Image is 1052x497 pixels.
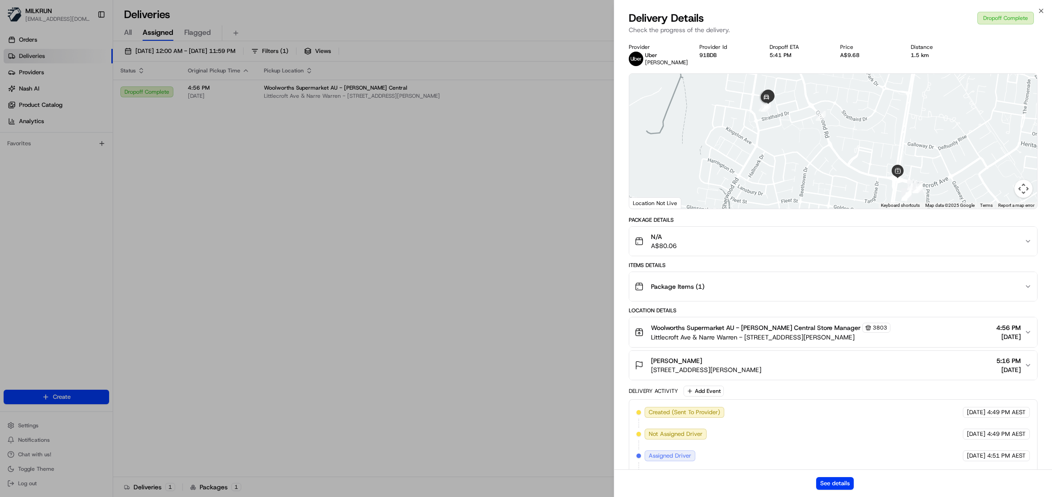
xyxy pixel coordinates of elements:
[629,307,1038,314] div: Location Details
[902,188,912,198] div: 3
[649,408,720,416] span: Created (Sent To Provider)
[629,317,1037,347] button: Woolworths Supermarket AU - [PERSON_NAME] Central Store Manager3803Littlecroft Ave & Narre Warren...
[629,387,678,395] div: Delivery Activity
[998,203,1034,208] a: Report a map error
[967,430,985,438] span: [DATE]
[913,181,923,191] div: 10
[816,111,826,121] div: 12
[770,52,826,59] div: 5:41 PM
[902,189,912,199] div: 8
[631,197,661,209] a: Open this area in Google Maps (opens a new window)
[651,356,702,365] span: [PERSON_NAME]
[881,202,920,209] button: Keyboard shortcuts
[649,430,703,438] span: Not Assigned Driver
[645,59,688,66] span: [PERSON_NAME]
[911,43,967,51] div: Distance
[629,43,685,51] div: Provider
[996,332,1021,341] span: [DATE]
[629,262,1038,269] div: Items Details
[651,333,890,342] span: Littlecroft Ave & Narre Warren - [STREET_ADDRESS][PERSON_NAME]
[987,408,1026,416] span: 4:49 PM AEST
[649,452,691,460] span: Assigned Driver
[925,203,975,208] span: Map data ©2025 Google
[987,430,1026,438] span: 4:49 PM AEST
[840,43,896,51] div: Price
[629,52,643,66] img: uber-new-logo.jpeg
[761,102,771,112] div: 14
[770,43,826,51] div: Dropoff ETA
[651,282,704,291] span: Package Items ( 1 )
[699,52,717,59] button: 91BDB
[631,197,661,209] img: Google
[967,408,985,416] span: [DATE]
[980,203,993,208] a: Terms (opens in new tab)
[684,386,724,397] button: Add Event
[987,452,1026,460] span: 4:51 PM AEST
[840,52,896,59] div: A$9.68
[651,241,677,250] span: A$80.06
[629,197,681,209] div: Location Not Live
[699,43,756,51] div: Provider Id
[996,323,1021,332] span: 4:56 PM
[629,227,1037,256] button: N/AA$80.06
[629,216,1038,224] div: Package Details
[816,477,854,490] button: See details
[911,52,967,59] div: 1.5 km
[873,324,887,331] span: 3803
[907,180,917,190] div: 9
[913,183,923,193] div: 11
[1014,180,1033,198] button: Map camera controls
[629,25,1038,34] p: Check the progress of the delivery.
[651,323,861,332] span: Woolworths Supermarket AU - [PERSON_NAME] Central Store Manager
[629,351,1037,380] button: [PERSON_NAME][STREET_ADDRESS][PERSON_NAME]5:16 PM[DATE]
[645,52,657,59] span: Uber
[651,365,761,374] span: [STREET_ADDRESS][PERSON_NAME]
[651,232,677,241] span: N/A
[967,452,985,460] span: [DATE]
[629,272,1037,301] button: Package Items (1)
[996,356,1021,365] span: 5:16 PM
[996,365,1021,374] span: [DATE]
[629,11,704,25] span: Delivery Details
